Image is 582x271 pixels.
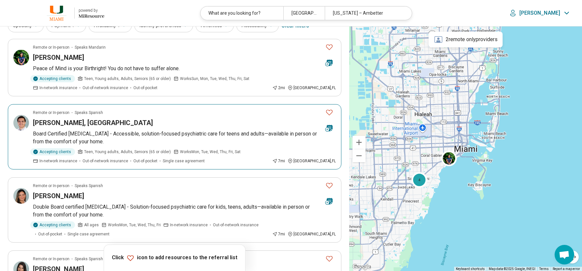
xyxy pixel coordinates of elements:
[33,118,153,127] h3: [PERSON_NAME], [GEOGRAPHIC_DATA]
[539,267,549,271] a: Terms (opens in new tab)
[38,231,62,237] span: Out-of-pocket
[33,191,84,200] h3: [PERSON_NAME]
[33,183,69,189] p: Remote or In-person
[33,53,84,62] h3: [PERSON_NAME]
[75,44,106,50] span: Speaks Mandarin
[82,85,128,91] span: Out-of-network insurance
[79,8,104,13] div: powered by
[489,267,535,271] span: Map data ©2025 Google, INEGI
[519,10,560,16] p: [PERSON_NAME]
[213,222,259,228] span: Out-of-network insurance
[272,231,285,237] div: 7 mi
[33,130,336,146] p: Board Certified [MEDICAL_DATA] - Accessible, solution-focused psychiatric care for teens and adul...
[272,158,285,164] div: 7 mi
[30,148,75,155] div: Accepting clients
[288,231,336,237] div: [GEOGRAPHIC_DATA] , FL
[180,149,241,155] span: Works Mon, Tue, Wed, Thu, Fri, Sat
[323,106,336,119] button: Favorite
[323,179,336,192] button: Favorite
[33,203,336,219] p: Double Board certified [MEDICAL_DATA] - Solution-focused psychiatric care for kids, teens, adults...
[288,158,336,164] div: [GEOGRAPHIC_DATA] , FL
[323,252,336,265] button: Favorite
[39,158,77,164] span: In-network insurance
[555,245,574,264] div: Open chat
[30,221,75,229] div: Accepting clients
[33,256,69,262] p: Remote or In-person
[170,222,208,228] span: In-network insurance
[352,136,366,149] button: Zoom in
[553,267,580,271] a: Report a map error
[429,32,503,47] div: 2 remote only providers
[84,76,171,82] span: Teen, Young adults, Adults, Seniors (65 or older)
[180,76,249,82] span: Works Sun, Mon, Tue, Wed, Thu, Fri, Sat
[75,110,103,116] span: Speaks Spanish
[288,85,336,91] div: [GEOGRAPHIC_DATA] , FL
[84,149,171,155] span: Teen, Young adults, Adults, Seniors (65 or older)
[133,158,157,164] span: Out-of-pocket
[67,231,110,237] span: Single case agreement
[84,222,99,228] span: All ages
[33,65,336,72] p: Peace of Mind is your Birthright! You do not have to suffer alone.
[30,75,75,82] div: Accepting clients
[323,40,336,54] button: Favorite
[33,110,69,116] p: Remote or In-person
[411,172,427,188] div: 4
[352,149,366,162] button: Zoom out
[39,85,77,91] span: In-network insurance
[272,85,285,91] div: 2 mi
[82,158,128,164] span: Out-of-network insurance
[283,7,325,20] div: [GEOGRAPHIC_DATA], [GEOGRAPHIC_DATA]
[33,44,69,50] p: Remote or In-person
[43,5,70,21] img: University of Miami
[201,7,283,20] div: What are you looking for?
[163,158,205,164] span: Single case agreement
[325,7,408,20] div: [US_STATE] – Ambetter
[112,254,237,262] p: Click icon to add resources to the referral list
[133,85,157,91] span: Out-of-pocket
[75,256,103,262] span: Speaks Spanish
[108,222,161,228] span: Works Mon, Tue, Wed, Thu, Fri
[10,5,104,21] a: University of Miamipowered by
[75,183,103,189] span: Speaks Spanish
